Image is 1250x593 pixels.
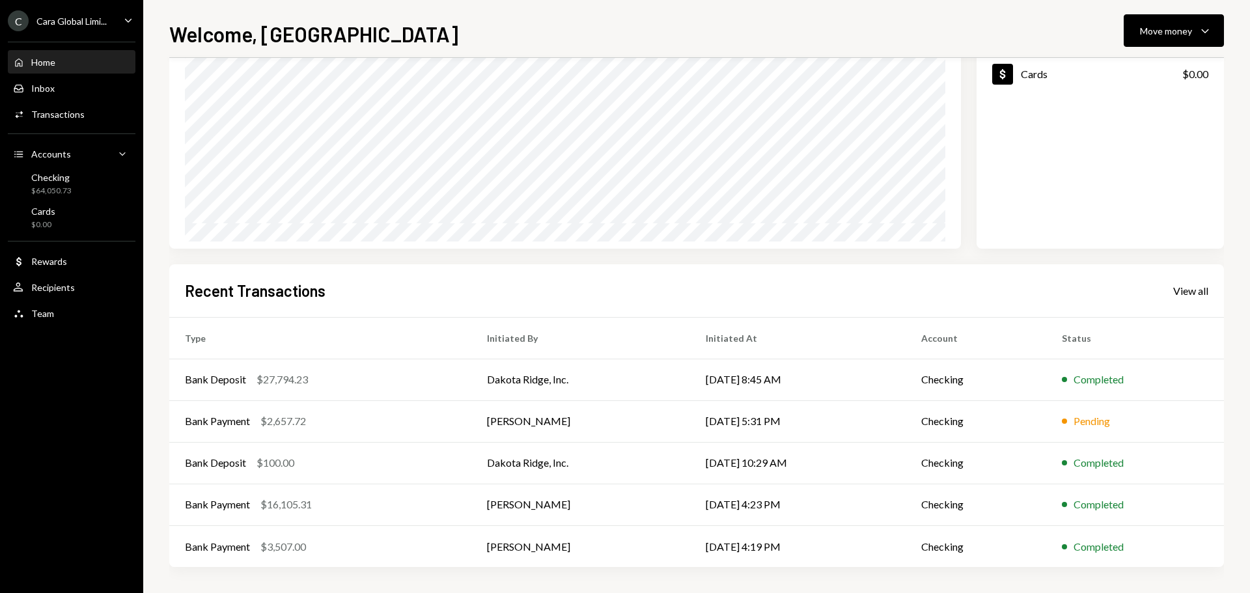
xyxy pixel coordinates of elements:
[185,413,250,429] div: Bank Payment
[977,52,1224,96] a: Cards$0.00
[31,219,55,230] div: $0.00
[260,539,306,555] div: $3,507.00
[906,484,1046,525] td: Checking
[1074,372,1124,387] div: Completed
[1173,284,1208,297] div: View all
[36,16,107,27] div: Cara Global Limi...
[1074,455,1124,471] div: Completed
[906,400,1046,442] td: Checking
[8,275,135,299] a: Recipients
[260,497,312,512] div: $16,105.31
[8,168,135,199] a: Checking$64,050.73
[8,202,135,233] a: Cards$0.00
[8,76,135,100] a: Inbox
[906,359,1046,400] td: Checking
[31,206,55,217] div: Cards
[8,50,135,74] a: Home
[169,21,458,47] h1: Welcome, [GEOGRAPHIC_DATA]
[1074,413,1110,429] div: Pending
[31,308,54,319] div: Team
[690,359,905,400] td: [DATE] 8:45 AM
[690,317,905,359] th: Initiated At
[1182,66,1208,82] div: $0.00
[1074,539,1124,555] div: Completed
[8,249,135,273] a: Rewards
[1021,68,1048,80] div: Cards
[471,317,690,359] th: Initiated By
[906,442,1046,484] td: Checking
[31,83,55,94] div: Inbox
[31,282,75,293] div: Recipients
[1173,283,1208,297] a: View all
[31,172,72,183] div: Checking
[31,57,55,68] div: Home
[1140,24,1192,38] div: Move money
[690,525,905,567] td: [DATE] 4:19 PM
[185,455,246,471] div: Bank Deposit
[8,142,135,165] a: Accounts
[185,372,246,387] div: Bank Deposit
[185,280,326,301] h2: Recent Transactions
[31,148,71,159] div: Accounts
[690,442,905,484] td: [DATE] 10:29 AM
[471,525,690,567] td: [PERSON_NAME]
[1074,497,1124,512] div: Completed
[8,10,29,31] div: C
[1046,317,1224,359] th: Status
[31,109,85,120] div: Transactions
[185,539,250,555] div: Bank Payment
[471,484,690,525] td: [PERSON_NAME]
[257,455,294,471] div: $100.00
[169,317,471,359] th: Type
[31,186,72,197] div: $64,050.73
[471,400,690,442] td: [PERSON_NAME]
[257,372,308,387] div: $27,794.23
[471,359,690,400] td: Dakota Ridge, Inc.
[260,413,306,429] div: $2,657.72
[1124,14,1224,47] button: Move money
[471,442,690,484] td: Dakota Ridge, Inc.
[8,102,135,126] a: Transactions
[185,497,250,512] div: Bank Payment
[690,400,905,442] td: [DATE] 5:31 PM
[8,301,135,325] a: Team
[906,525,1046,567] td: Checking
[690,484,905,525] td: [DATE] 4:23 PM
[31,256,67,267] div: Rewards
[906,317,1046,359] th: Account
